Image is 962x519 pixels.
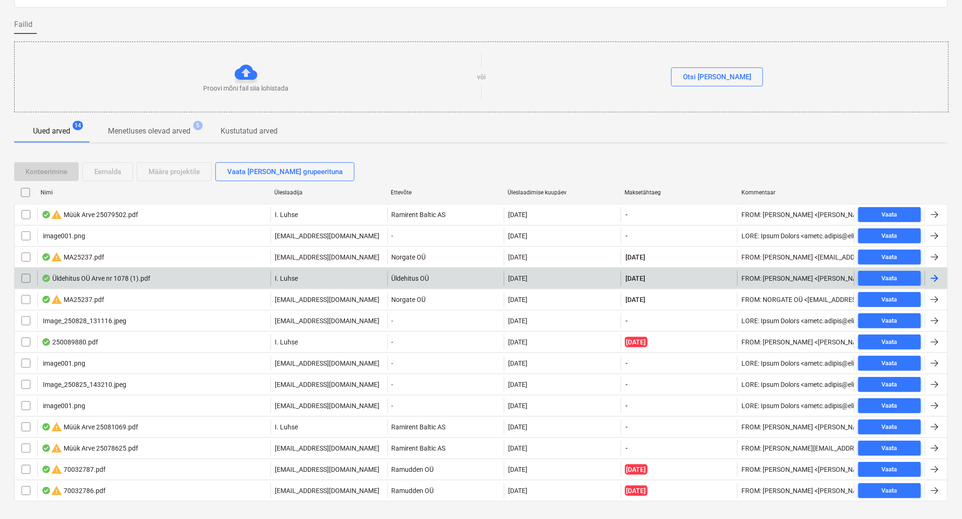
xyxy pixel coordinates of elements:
div: Üleslaadija [274,189,384,196]
div: Andmed failist loetud [41,253,51,261]
div: MA25237.pdf [41,294,104,305]
button: Vaata [858,462,921,477]
div: Vaata [882,358,897,369]
div: [DATE] [508,338,527,346]
button: Vaata [PERSON_NAME] grupeerituna [215,162,354,181]
p: [EMAIL_ADDRESS][DOMAIN_NAME] [275,486,379,495]
div: Norgate OÜ [387,250,504,265]
div: - [387,398,504,413]
div: Vaata [882,379,897,390]
div: Proovi mõni fail siia lohistadavõiOtsi [PERSON_NAME] [14,42,949,112]
div: Vaata [PERSON_NAME] grupeerituna [227,166,343,178]
span: warning [51,209,62,220]
div: - [387,313,504,328]
p: Kustutatud arved [221,126,278,137]
p: [EMAIL_ADDRESS][DOMAIN_NAME] [275,380,379,389]
span: [DATE] [625,337,648,347]
div: - [387,228,504,243]
p: [EMAIL_ADDRESS][DOMAIN_NAME] [275,231,379,241]
div: Vaata [882,273,897,284]
p: Proovi mõni fail siia lohistada [203,84,288,93]
span: [DATE] [625,274,647,283]
div: 70032786.pdf [41,485,106,496]
span: warning [51,421,62,433]
div: Ramirent Baltic AS [387,419,504,435]
div: Otsi [PERSON_NAME] [683,71,751,83]
div: Image_250828_131116.jpeg [41,317,126,325]
span: [DATE] [625,295,647,304]
div: Vaata [882,294,897,305]
p: [EMAIL_ADDRESS][DOMAIN_NAME] [275,252,379,262]
div: Maksetähtaeg [625,189,734,196]
p: [EMAIL_ADDRESS][DOMAIN_NAME] [275,465,379,474]
button: Vaata [858,441,921,456]
span: [DATE] [625,486,648,496]
div: Kommentaar [741,189,851,196]
div: [DATE] [508,487,527,494]
div: [DATE] [508,466,527,473]
div: [DATE] [508,360,527,367]
div: Üldehitus OÜ Arve nr 1078 (1).pdf [41,275,150,282]
button: Vaata [858,398,921,413]
div: Andmed failist loetud [41,487,51,494]
div: Ramirent Baltic AS [387,441,504,456]
div: [DATE] [508,444,527,452]
div: Vaata [882,464,897,475]
p: Uued arved [33,126,70,137]
div: Ettevõte [391,189,501,196]
button: Vaata [858,292,921,307]
div: Üldehitus OÜ [387,271,504,286]
div: MA25237.pdf [41,251,104,263]
div: [DATE] [508,253,527,261]
div: Vaata [882,422,897,433]
div: 250089880.pdf [41,338,98,346]
button: Otsi [PERSON_NAME] [671,67,763,86]
div: [DATE] [508,381,527,388]
div: Vaata [882,443,897,454]
div: Vaata [882,316,897,326]
div: Norgate OÜ [387,292,504,307]
div: - [387,356,504,371]
div: Andmed failist loetud [41,466,51,473]
div: Andmed failist loetud [41,211,51,218]
span: 5 [193,121,203,130]
span: Failid [14,19,33,30]
span: - [625,444,629,453]
p: [EMAIL_ADDRESS][DOMAIN_NAME] [275,316,379,326]
span: - [625,401,629,410]
button: Vaata [858,271,921,286]
button: Vaata [858,313,921,328]
span: - [625,359,629,368]
button: Vaata [858,207,921,222]
span: - [625,380,629,389]
div: Andmed failist loetud [41,275,51,282]
div: [DATE] [508,423,527,431]
p: I. Luhse [275,422,298,432]
span: warning [51,443,62,454]
div: image001.png [41,232,85,240]
div: Nimi [41,189,267,196]
div: Üleslaadimise kuupäev [508,189,617,196]
div: - [387,377,504,392]
p: või [477,72,486,82]
div: [DATE] [508,275,527,282]
div: Vestlusvidin [915,474,962,519]
iframe: Chat Widget [915,474,962,519]
div: - [387,335,504,350]
span: - [625,231,629,241]
div: image001.png [41,402,85,410]
div: Image_250825_143210.jpeg [41,381,126,388]
p: Menetluses olevad arved [108,126,190,137]
button: Vaata [858,377,921,392]
span: [DATE] [625,252,647,262]
div: Andmed failist loetud [41,338,51,346]
span: - [625,210,629,219]
span: - [625,422,629,432]
div: Andmed failist loetud [41,444,51,452]
p: [EMAIL_ADDRESS][DOMAIN_NAME] [275,359,379,368]
p: I. Luhse [275,274,298,283]
button: Vaata [858,335,921,350]
div: 70032787.pdf [41,464,106,475]
button: Vaata [858,483,921,498]
div: Vaata [882,231,897,242]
